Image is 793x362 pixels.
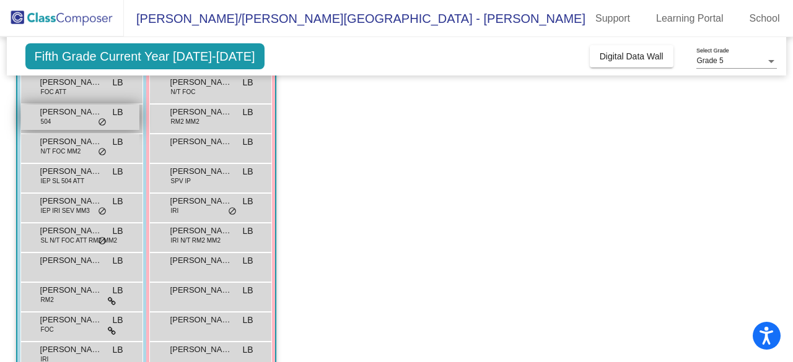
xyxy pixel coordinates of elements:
span: Digital Data Wall [600,51,664,61]
span: 504 [41,117,51,126]
span: N/T FOC MM2 [41,147,81,156]
span: LB [242,136,253,149]
span: [PERSON_NAME] [40,136,102,148]
span: FOC [41,325,54,334]
button: Digital Data Wall [590,45,673,67]
span: [PERSON_NAME] [170,254,232,267]
span: LB [112,136,123,149]
span: [PERSON_NAME] [170,136,232,148]
span: [PERSON_NAME] [170,76,232,88]
span: IEP SL 504 ATT [41,176,84,186]
span: [PERSON_NAME] [40,225,102,237]
span: [PERSON_NAME] [40,343,102,356]
span: Fifth Grade Current Year [DATE]-[DATE] [25,43,265,69]
span: [PERSON_NAME] [40,314,102,326]
span: [PERSON_NAME] [170,106,232,118]
span: [PERSON_NAME] [40,76,102,88]
span: SL N/T FOC ATT RM2 MM2 [41,236,118,245]
span: [PERSON_NAME] [170,343,232,356]
span: LB [242,314,253,327]
span: LB [242,76,253,89]
span: [PERSON_NAME] [40,284,102,296]
span: RM2 MM2 [171,117,199,126]
span: [PERSON_NAME]/[PERSON_NAME][GEOGRAPHIC_DATA] - [PERSON_NAME] [124,9,585,28]
span: LB [112,106,123,119]
span: [PERSON_NAME] [170,165,232,178]
span: IRI [171,206,179,215]
a: Support [585,9,640,28]
span: [PERSON_NAME] [170,225,232,237]
span: do_not_disturb_alt [98,147,107,157]
span: LB [112,76,123,89]
span: [PERSON_NAME] [40,195,102,207]
span: RM2 [41,295,54,304]
span: [PERSON_NAME] [170,195,232,207]
span: LB [112,225,123,238]
span: LB [242,284,253,297]
span: FOC ATT [41,87,66,97]
span: do_not_disturb_alt [228,207,237,217]
span: [PERSON_NAME] [170,314,232,326]
span: do_not_disturb_alt [98,207,107,217]
span: LB [242,165,253,178]
span: [PERSON_NAME] [40,165,102,178]
span: LB [112,165,123,178]
a: Learning Portal [646,9,734,28]
span: N/T FOC [171,87,196,97]
span: LB [242,106,253,119]
span: [PERSON_NAME] [40,254,102,267]
a: School [740,9,790,28]
span: LB [242,254,253,267]
span: do_not_disturb_alt [98,236,107,246]
span: [PERSON_NAME] [170,284,232,296]
span: LB [112,314,123,327]
span: LB [242,343,253,356]
span: LB [242,195,253,208]
span: [PERSON_NAME] [40,106,102,118]
span: LB [112,195,123,208]
span: LB [112,343,123,356]
span: LB [112,284,123,297]
span: do_not_disturb_alt [98,118,107,127]
span: IEP IRI SEV MM3 [41,206,90,215]
span: LB [242,225,253,238]
span: Grade 5 [696,56,723,65]
span: IRI N/T RM2 MM2 [171,236,221,245]
span: SPV IP [171,176,191,186]
span: LB [112,254,123,267]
